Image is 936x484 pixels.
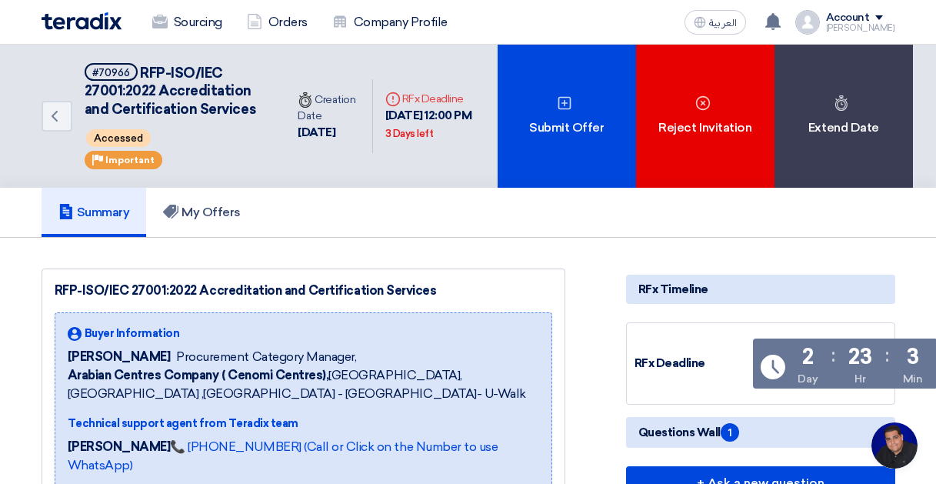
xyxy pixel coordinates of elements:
a: My Offers [146,188,258,237]
span: [PERSON_NAME] [68,348,171,366]
div: RFx Timeline [626,275,895,304]
span: Buyer Information [85,325,180,342]
strong: [PERSON_NAME] [68,439,171,454]
h5: My Offers [163,205,241,220]
div: [PERSON_NAME] [826,24,895,32]
a: Summary [42,188,147,237]
span: RFP-ISO/IEC 27001:2022 Accreditation and Certification Services [85,65,256,118]
img: profile_test.png [795,10,820,35]
div: Creation Date [298,92,360,124]
a: Company Profile [320,5,460,39]
span: Important [105,155,155,165]
div: Hr [854,371,865,387]
div: 3 Days left [385,126,434,142]
span: 1 [721,423,739,442]
img: Teradix logo [42,12,122,30]
div: [DATE] [298,124,360,142]
div: 3 [907,346,919,368]
div: Submit Offer [498,45,636,188]
a: Open chat [871,422,918,469]
div: Min [903,371,923,387]
div: Technical support agent from Teradix team [68,416,539,432]
div: Reject Invitation [636,45,774,188]
span: Questions Wall [638,423,739,442]
h5: RFP-ISO/IEC 27001:2022 Accreditation and Certification Services [85,63,268,118]
div: RFx Deadline [635,355,750,372]
span: [GEOGRAPHIC_DATA], [GEOGRAPHIC_DATA] ,[GEOGRAPHIC_DATA] - [GEOGRAPHIC_DATA]- U-Walk [68,366,539,403]
div: : [885,342,889,369]
div: Day [798,371,818,387]
span: Procurement Category Manager, [176,348,356,366]
div: 2 [802,346,814,368]
div: #70966 [92,68,130,78]
div: Extend Date [774,45,913,188]
a: Sourcing [140,5,235,39]
div: RFx Deadline [385,91,485,107]
div: [DATE] 12:00 PM [385,107,485,142]
a: 📞 [PHONE_NUMBER] (Call or Click on the Number to use WhatsApp) [68,439,498,472]
div: 23 [848,346,871,368]
div: : [831,342,835,369]
h5: Summary [58,205,130,220]
a: Orders [235,5,320,39]
b: Arabian Centres Company ( Cenomi Centres), [68,368,329,382]
span: العربية [709,18,737,28]
div: Account [826,12,870,25]
button: العربية [685,10,746,35]
span: Accessed [86,129,151,147]
div: RFP-ISO/IEC 27001:2022 Accreditation and Certification Services [55,282,552,300]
